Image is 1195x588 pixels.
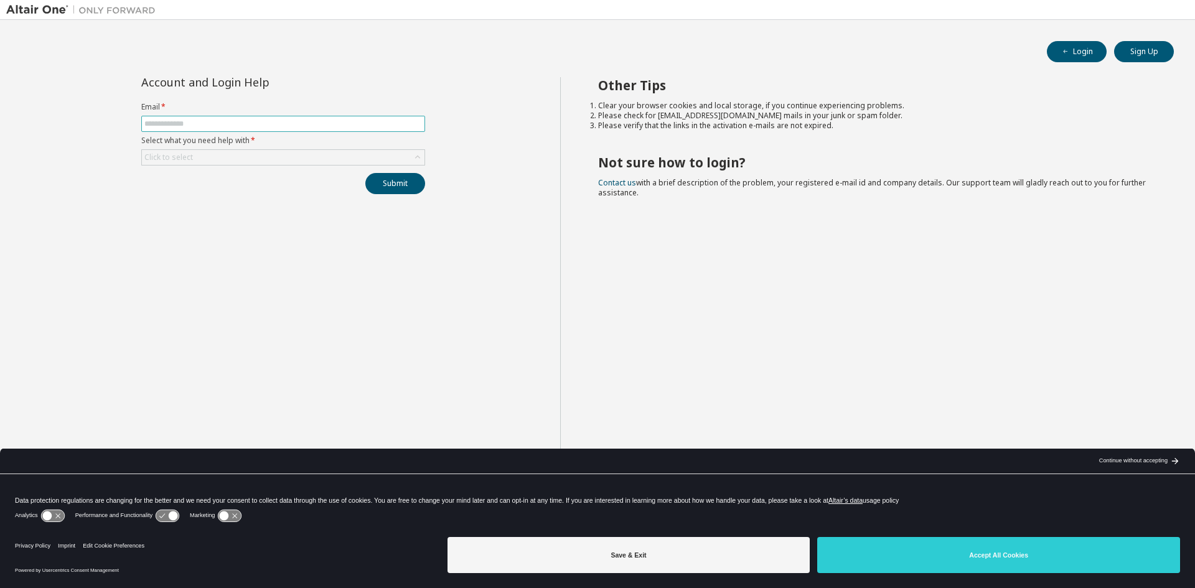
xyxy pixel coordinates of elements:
[1114,41,1174,62] button: Sign Up
[141,102,425,112] label: Email
[598,177,1146,198] span: with a brief description of the problem, your registered e-mail id and company details. Our suppo...
[6,4,162,16] img: Altair One
[141,136,425,146] label: Select what you need help with
[142,150,424,165] div: Click to select
[141,77,368,87] div: Account and Login Help
[598,77,1152,93] h2: Other Tips
[598,101,1152,111] li: Clear your browser cookies and local storage, if you continue experiencing problems.
[598,154,1152,170] h2: Not sure how to login?
[1047,41,1107,62] button: Login
[144,152,193,162] div: Click to select
[598,121,1152,131] li: Please verify that the links in the activation e-mails are not expired.
[365,173,425,194] button: Submit
[598,177,636,188] a: Contact us
[598,111,1152,121] li: Please check for [EMAIL_ADDRESS][DOMAIN_NAME] mails in your junk or spam folder.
